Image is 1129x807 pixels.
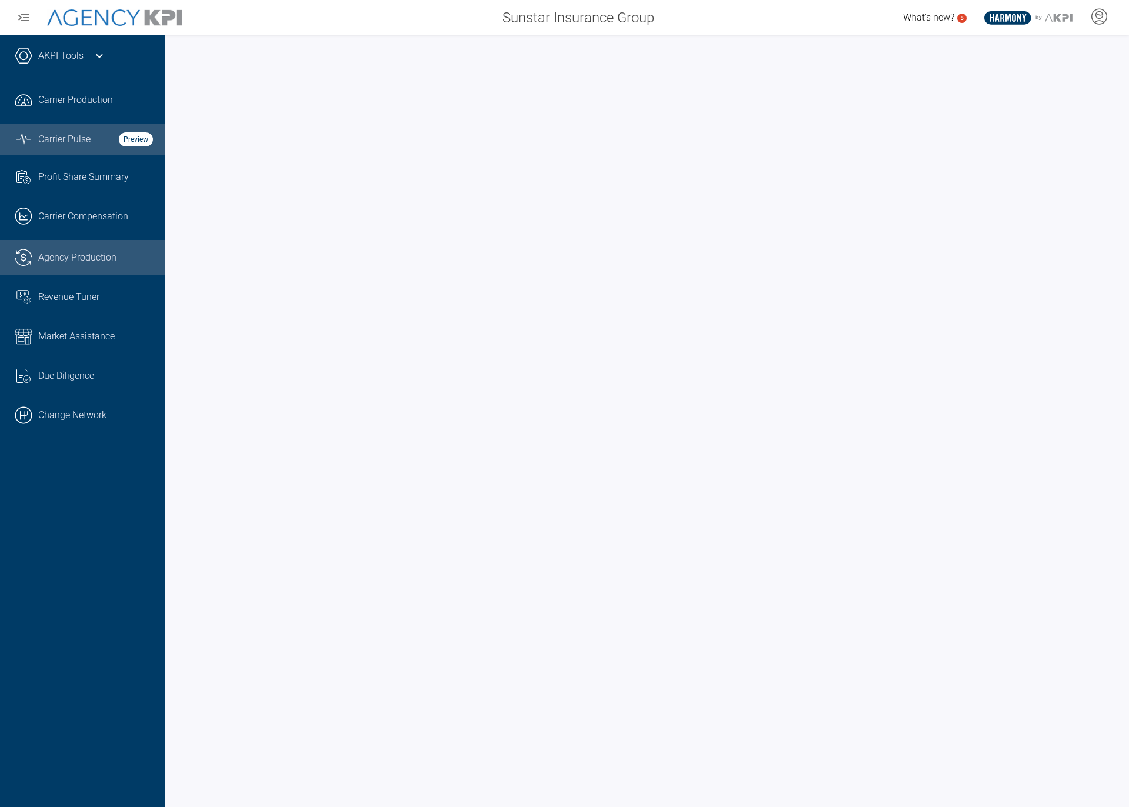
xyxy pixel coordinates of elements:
[38,209,128,224] span: Carrier Compensation
[38,93,113,107] span: Carrier Production
[38,49,84,63] a: AKPI Tools
[903,12,954,23] span: What's new?
[47,9,182,26] img: AgencyKPI
[502,7,654,28] span: Sunstar Insurance Group
[38,290,99,304] span: Revenue Tuner
[38,251,116,265] span: Agency Production
[38,170,129,184] span: Profit Share Summary
[957,14,967,23] a: 5
[119,132,153,146] strong: Preview
[38,369,94,383] span: Due Diligence
[960,15,964,21] text: 5
[38,329,115,344] span: Market Assistance
[38,132,91,146] span: Carrier Pulse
